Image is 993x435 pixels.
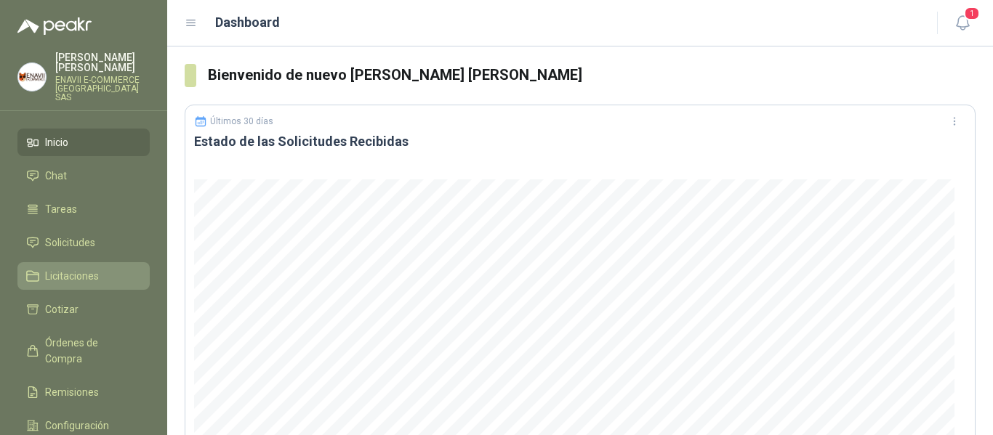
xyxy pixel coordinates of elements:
a: Solicitudes [17,229,150,256]
a: Chat [17,162,150,190]
a: Remisiones [17,378,150,406]
span: Solicitudes [45,235,95,251]
p: Últimos 30 días [210,116,273,126]
span: Órdenes de Compra [45,335,136,367]
span: Inicio [45,134,68,150]
span: Chat [45,168,67,184]
img: Logo peakr [17,17,92,35]
h3: Bienvenido de nuevo [PERSON_NAME] [PERSON_NAME] [208,64,976,86]
button: 1 [949,10,976,36]
span: Tareas [45,201,77,217]
h1: Dashboard [215,12,280,33]
a: Tareas [17,195,150,223]
span: Cotizar [45,301,79,317]
a: Cotizar [17,296,150,323]
p: [PERSON_NAME] [PERSON_NAME] [55,52,150,73]
a: Órdenes de Compra [17,329,150,373]
p: ENAVII E-COMMERCE [GEOGRAPHIC_DATA] SAS [55,76,150,102]
span: 1 [964,7,980,20]
span: Configuración [45,418,109,434]
img: Company Logo [18,63,46,91]
a: Licitaciones [17,262,150,290]
a: Inicio [17,129,150,156]
span: Licitaciones [45,268,99,284]
span: Remisiones [45,384,99,400]
h3: Estado de las Solicitudes Recibidas [194,133,966,150]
